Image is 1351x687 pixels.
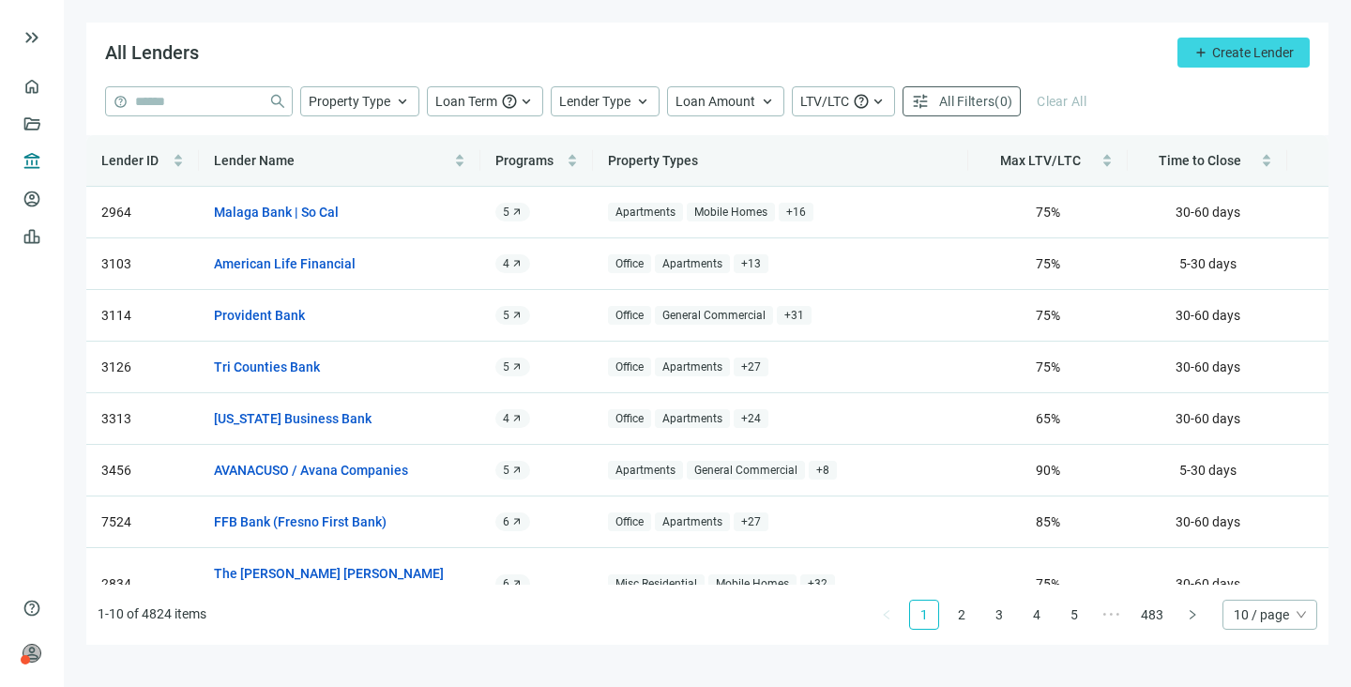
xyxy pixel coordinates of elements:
[1128,342,1287,393] td: 30-60 days
[1187,609,1198,620] span: right
[1036,308,1060,323] span: 75 %
[1060,601,1088,629] a: 5
[1128,445,1287,496] td: 5-30 days
[779,203,813,222] span: + 16
[1036,576,1060,591] span: 75 %
[608,574,705,594] span: Misc Residential
[214,305,305,326] a: Provident Bank
[214,460,408,481] a: AVANACUSO / Avana Companies
[101,153,159,168] span: Lender ID
[734,358,768,377] span: + 27
[1000,153,1081,168] span: Max LTV/LTC
[947,600,977,630] li: 2
[1193,45,1208,60] span: add
[309,94,390,109] span: Property Type
[1036,463,1060,478] span: 90 %
[1128,496,1287,548] td: 30-60 days
[1128,238,1287,290] td: 5-30 days
[910,601,938,629] a: 1
[1036,411,1060,426] span: 65 %
[495,153,554,168] span: Programs
[559,94,630,109] span: Lender Type
[86,342,199,393] td: 3126
[800,574,835,594] span: + 32
[511,413,523,424] span: arrow_outward
[114,95,128,109] span: help
[1028,86,1095,116] button: Clear All
[608,254,651,274] span: Office
[994,94,1012,109] span: ( 0 )
[1128,187,1287,238] td: 30-60 days
[1159,153,1241,168] span: Time to Close
[511,578,523,589] span: arrow_outward
[23,644,41,663] span: person
[1128,548,1287,620] td: 30-60 days
[1177,600,1207,630] button: right
[214,202,339,222] a: Malaga Bank | So Cal
[86,238,199,290] td: 3103
[939,94,994,109] span: All Filters
[214,511,387,532] a: FFB Bank (Fresno First Bank)
[503,308,509,323] span: 5
[777,306,812,326] span: + 31
[734,409,768,429] span: + 24
[503,411,509,426] span: 4
[86,187,199,238] td: 2964
[1036,359,1060,374] span: 75 %
[608,203,683,222] span: Apartments
[214,357,320,377] a: Tri Counties Bank
[655,512,730,532] span: Apartments
[1036,205,1060,220] span: 75 %
[985,601,1013,629] a: 3
[1177,38,1310,68] button: addCreate Lender
[911,92,930,111] span: tune
[872,600,902,630] li: Previous Page
[21,26,43,49] button: keyboard_double_arrow_right
[214,563,447,604] a: The [PERSON_NAME] [PERSON_NAME] Group Inc
[1135,601,1169,629] a: 483
[435,94,497,109] span: Loan Term
[608,358,651,377] span: Office
[608,306,651,326] span: Office
[1212,45,1294,60] span: Create Lender
[503,359,509,374] span: 5
[86,496,199,548] td: 7524
[734,254,768,274] span: + 13
[759,93,776,110] span: keyboard_arrow_up
[809,461,837,481] span: + 8
[511,206,523,218] span: arrow_outward
[86,445,199,496] td: 3456
[394,93,411,110] span: keyboard_arrow_up
[1234,601,1306,629] span: 10 / page
[86,393,199,445] td: 3313
[214,408,372,429] a: [US_STATE] Business Bank
[634,93,651,110] span: keyboard_arrow_up
[608,153,698,168] span: Property Types
[870,93,887,110] span: keyboard_arrow_up
[984,600,1014,630] li: 3
[503,514,509,529] span: 6
[214,153,295,168] span: Lender Name
[675,94,755,109] span: Loan Amount
[1128,393,1287,445] td: 30-60 days
[800,94,849,109] span: LTV/LTC
[214,253,356,274] a: American Life Financial
[608,461,683,481] span: Apartments
[511,258,523,269] span: arrow_outward
[511,310,523,321] span: arrow_outward
[1036,514,1060,529] span: 85 %
[511,516,523,527] span: arrow_outward
[23,599,41,618] span: help
[1023,601,1051,629] a: 4
[503,463,509,478] span: 5
[1287,586,1332,631] iframe: Intercom live chat
[1177,600,1207,630] li: Next Page
[708,574,797,594] span: Mobile Homes
[1036,256,1060,271] span: 75 %
[1022,600,1052,630] li: 4
[518,93,535,110] span: keyboard_arrow_up
[881,609,892,620] span: left
[903,86,1021,116] button: tuneAll Filters(0)
[872,600,902,630] button: left
[608,512,651,532] span: Office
